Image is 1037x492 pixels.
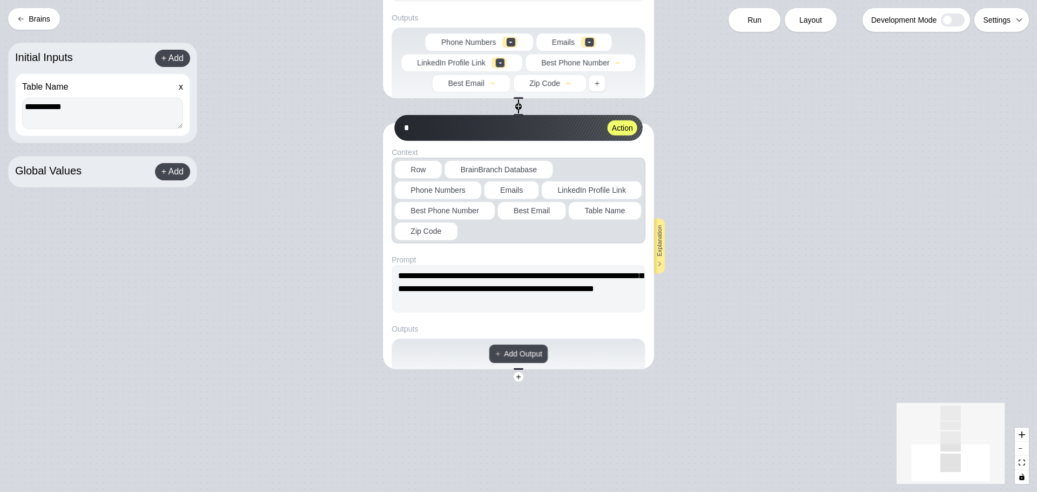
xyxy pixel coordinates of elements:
div: Table Name [568,201,641,220]
img: down caret [498,62,502,64]
div: Phone Numbers [425,33,534,51]
button: Settings [974,8,1029,32]
div: Phone Numbers [394,181,482,199]
div: Emails [536,33,612,51]
div: Outputs [392,323,418,334]
img: synapse header [456,116,643,140]
button: RowBrainBranch DatabasePhone NumbersEmailsLinkedIn Profile LinkBest Phone NumberBest EmailTable N... [392,158,645,244]
button: toggle interactivity [1015,470,1029,484]
div: Context [392,147,645,158]
div: Best Phone Number [525,53,636,72]
div: Table Name [22,80,68,93]
div: LinkedIn Profile Link [541,181,642,199]
div: synapse header*ActionContextRowBrainBranch DatabasePhone NumbersEmailsLinkedIn Profile LinkBest P... [383,123,654,369]
div: Emails [484,181,539,199]
div: Global Values [15,163,82,180]
div: Prompt [392,254,645,265]
div: BrainBranch Database [445,160,554,179]
button: + [515,103,522,110]
button: Action [608,120,637,136]
div: + [514,372,523,382]
div: Initial Inputs [15,50,73,67]
div: React Flow controls [1015,428,1029,484]
button: zoom in [1015,428,1029,442]
button: fit view [1015,456,1029,470]
div: Best Email [497,201,566,220]
div: + Add [155,50,190,67]
span: Run [748,15,762,25]
div: Best Email [432,74,511,92]
div: x [179,80,183,98]
button: Layout [785,8,837,32]
div: + Add [155,163,190,180]
div: Row [394,160,442,179]
button: zoom out [1015,442,1029,456]
div: Zip Code [394,222,457,240]
div: Best Phone Number [394,201,495,220]
img: down caret [509,42,513,43]
div: Add Output [489,344,548,363]
button: Brains [8,8,60,30]
img: down caret [588,42,591,43]
div: Outputs [392,12,418,23]
div: LinkedIn Profile Link [401,53,523,72]
div: Development Mode [863,8,970,32]
div: Zip Code [513,74,587,92]
span: Explanation [655,225,664,267]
